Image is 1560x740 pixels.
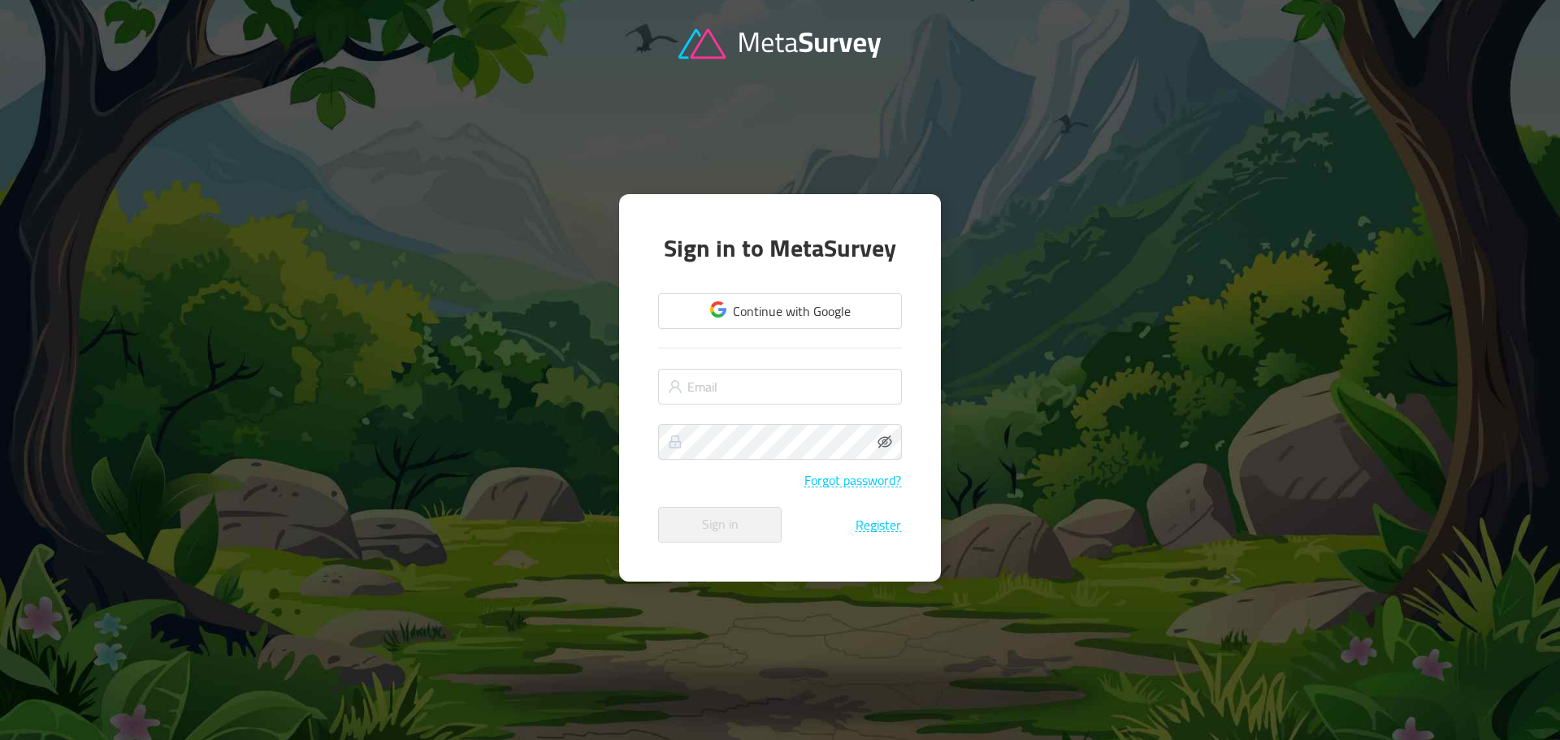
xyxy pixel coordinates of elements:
button: Register [855,517,902,532]
i: icon: user [668,379,682,394]
button: Continue with Google [658,293,902,329]
input: Email [658,369,902,405]
button: Forgot password? [804,473,902,487]
button: Sign in [658,507,782,543]
i: icon: eye-invisible [877,435,892,449]
i: icon: lock [668,435,682,449]
h1: Sign in to MetaSurvey [658,233,902,264]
